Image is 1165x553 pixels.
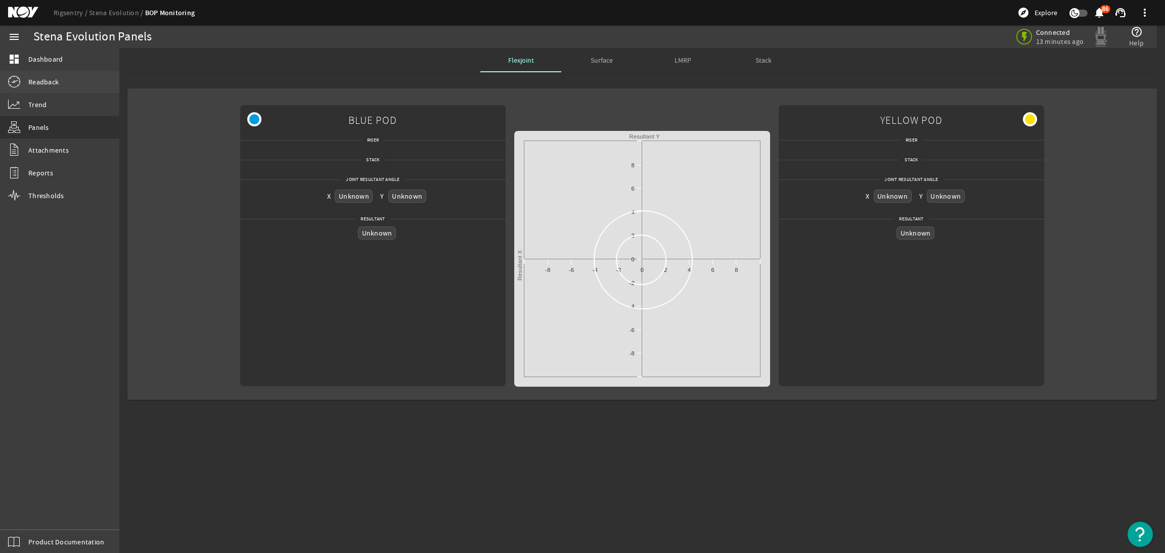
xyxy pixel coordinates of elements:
[348,109,397,131] span: BLUE POD
[900,155,923,165] span: Stack
[28,537,104,547] span: Product Documentation
[711,267,714,273] text: 6
[919,191,923,201] div: Y
[355,214,390,224] span: Resultant
[8,53,20,65] mat-icon: dashboard
[1128,522,1153,547] button: Open Resource Center
[1013,5,1061,21] button: Explore
[591,57,613,64] span: Surface
[28,100,47,110] span: Trend
[28,168,53,178] span: Reports
[358,226,396,239] div: Unknown
[629,133,660,140] text: Resultant Y
[631,162,634,168] text: 8
[1036,37,1084,46] span: 13 minutes ago
[1017,7,1029,19] mat-icon: explore
[28,191,64,201] span: Thresholds
[874,190,912,202] div: Unknown
[327,191,331,201] div: X
[631,209,634,215] text: 4
[569,267,574,273] text: -6
[735,267,738,273] text: 8
[388,190,426,202] div: Unknown
[28,145,69,155] span: Attachments
[755,57,772,64] span: Stack
[1094,8,1104,18] button: 86
[28,122,49,132] span: Panels
[894,214,928,224] span: Resultant
[592,267,597,273] text: -4
[335,190,373,202] div: Unknown
[54,8,89,17] a: Rigsentry
[380,191,384,201] div: Y
[1091,27,1111,47] img: Graypod.svg
[1093,7,1105,19] mat-icon: notifications
[1035,8,1057,18] span: Explore
[879,174,943,185] span: Joint Resultant Angle
[629,327,634,333] text: -6
[927,190,965,202] div: Unknown
[629,350,634,356] text: -8
[1129,38,1144,48] span: Help
[1133,1,1157,25] button: more_vert
[33,32,152,42] div: Stena Evolution Panels
[28,77,59,87] span: Readback
[508,57,534,64] span: Flexjoint
[145,8,195,18] a: BOP Monitoring
[675,57,691,64] span: LMRP
[8,31,20,43] mat-icon: menu
[28,54,63,64] span: Dashboard
[901,135,922,145] span: Riser
[631,186,634,192] text: 6
[341,174,405,185] span: Joint Resultant Angle
[517,250,523,281] text: Resultant X
[361,155,384,165] span: Stack
[897,226,934,239] div: Unknown
[880,109,943,131] span: YELLOW POD
[362,135,384,145] span: Riser
[545,267,550,273] text: -8
[866,191,869,201] div: X
[1114,7,1127,19] mat-icon: support_agent
[1131,26,1143,38] mat-icon: help_outline
[89,8,145,17] a: Stena Evolution
[1036,28,1084,37] span: Connected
